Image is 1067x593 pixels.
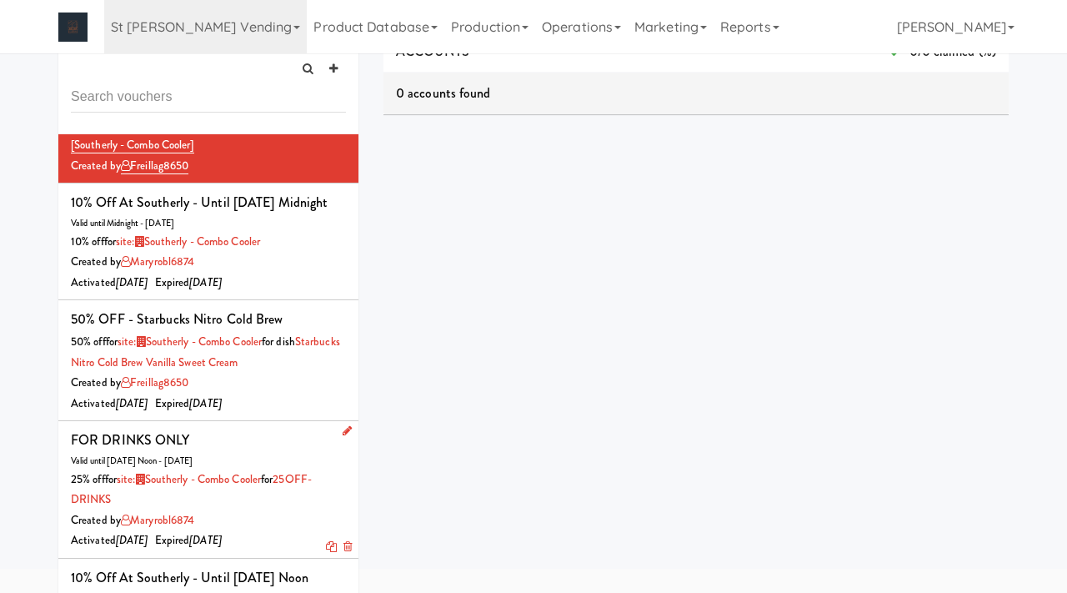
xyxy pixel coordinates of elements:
[71,158,188,174] span: Created by
[71,532,148,548] span: Activated
[71,82,346,113] input: Search vouchers
[71,115,346,156] div: 50% off
[105,471,261,487] span: for
[118,334,262,349] a: site:Southerly - Combo Cooler
[383,73,1009,114] div: 0 accounts found
[71,334,340,370] a: Starbucks Nitro Cold Brew Vanilla Sweet Cream
[58,183,358,300] li: 10% Off At Southerly - Until [DATE] MidnightValid until Midnight - [DATE]10% offforsite:Southerly...
[71,332,346,373] div: 50% off
[71,254,194,269] span: Created by
[189,395,222,411] i: [DATE]
[58,421,358,559] li: FOR DRINKS ONLYValid until [DATE] Noon - [DATE]25% offforsite:Southerly - Combo Coolerfor25OFF-DR...
[71,334,340,370] span: for dish
[116,234,260,249] a: site:Southerly - Combo Cooler
[71,512,194,528] span: Created by
[71,565,308,590] div: 10% Off At Southerly - Until [DATE] Noon
[121,254,194,269] a: maryrobl6874
[71,428,190,453] div: FOR DRINKS ONLY
[116,395,148,411] i: [DATE]
[104,234,260,249] span: for
[71,453,346,470] div: Valid until [DATE] Noon - [DATE]
[189,274,222,290] i: [DATE]
[106,334,262,349] span: for
[71,470,346,510] div: 25% off
[155,274,222,290] span: Expired
[396,42,469,61] span: ACCOUNTS
[155,532,222,548] span: Expired
[116,532,148,548] i: [DATE]
[71,274,148,290] span: Activated
[121,512,194,528] a: maryrobl6874
[116,274,148,290] i: [DATE]
[58,300,358,421] li: 50% OFF - Starbucks Nitro Cold Brew50% offforsite:Southerly - Combo Coolerfor dishStarbucks Nitro...
[189,532,222,548] i: [DATE]
[71,190,328,215] div: 10% Off At Southerly - Until [DATE] Midnight
[71,307,283,332] div: 50% OFF - Starbucks Nitro Cold Brew
[58,13,88,42] img: Micromart
[121,374,188,390] a: freillag8650
[117,471,261,487] a: site:Southerly - Combo Cooler
[71,232,346,253] div: 10% off
[71,395,148,411] span: Activated
[71,374,188,390] span: Created by
[155,395,222,411] span: Expired
[71,215,346,232] div: Valid until Midnight - [DATE]
[121,158,188,174] a: freillag8650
